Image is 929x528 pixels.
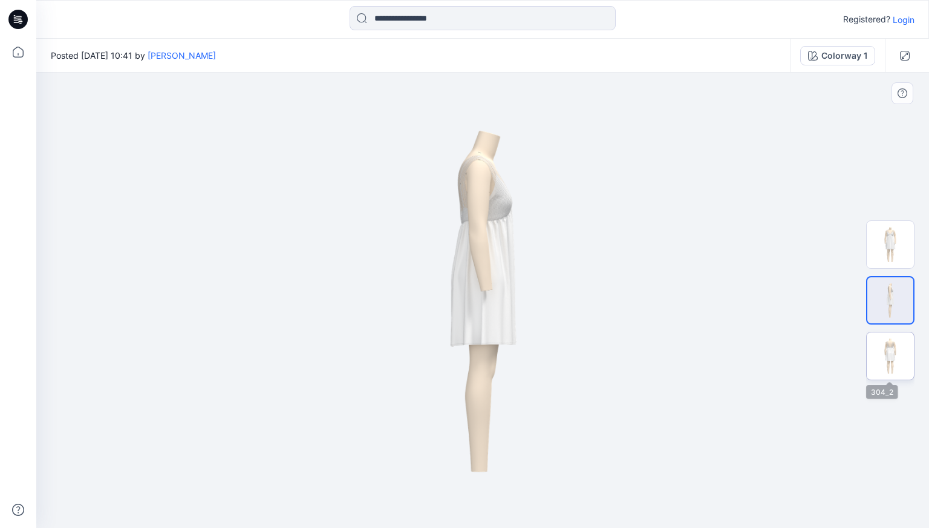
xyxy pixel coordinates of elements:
p: Registered? [843,12,890,27]
img: 304_1 [867,277,913,323]
a: [PERSON_NAME] [148,50,216,61]
p: Login [893,13,914,26]
img: 304_2 [867,332,914,380]
button: Colorway 1 [800,46,875,65]
img: eyJhbGciOiJIUzI1NiIsImtpZCI6IjAiLCJzbHQiOiJzZXMiLCJ0eXAiOiJKV1QifQ.eyJkYXRhIjp7InR5cGUiOiJzdG9yYW... [322,73,644,528]
img: 304_0 [867,221,914,268]
div: Colorway 1 [821,49,867,62]
span: Posted [DATE] 10:41 by [51,49,216,62]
